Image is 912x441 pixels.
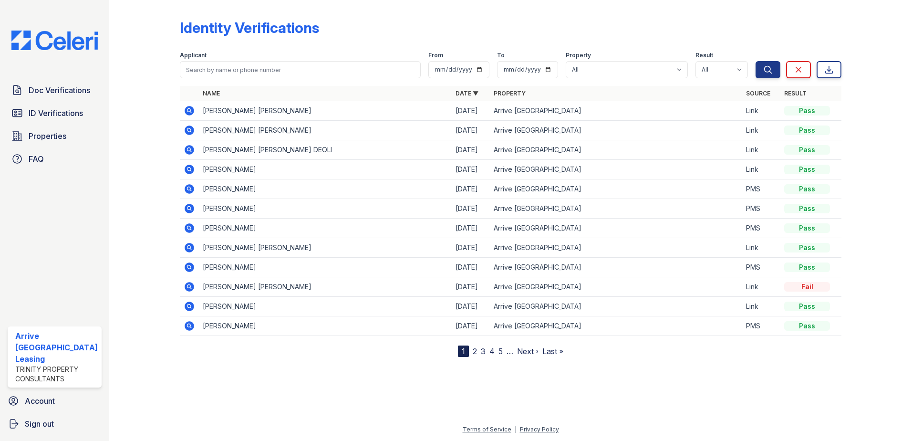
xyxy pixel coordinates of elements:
td: Link [742,121,780,140]
div: Pass [784,204,830,213]
div: | [515,426,517,433]
label: Applicant [180,52,207,59]
img: CE_Logo_Blue-a8612792a0a2168367f1c8372b55b34899dd931a85d93a1a3d3e32e68fde9ad4.png [4,31,105,50]
td: PMS [742,316,780,336]
td: [PERSON_NAME] [199,199,452,219]
label: Property [566,52,591,59]
td: [DATE] [452,140,490,160]
td: [PERSON_NAME] [PERSON_NAME] DEOLI [199,140,452,160]
div: Pass [784,145,830,155]
a: Privacy Policy [520,426,559,433]
td: Arrive [GEOGRAPHIC_DATA] [490,160,743,179]
td: Link [742,238,780,258]
td: PMS [742,179,780,199]
td: Link [742,101,780,121]
td: [PERSON_NAME] [199,258,452,277]
td: PMS [742,199,780,219]
label: To [497,52,505,59]
td: [DATE] [452,316,490,336]
a: Account [4,391,105,410]
td: [DATE] [452,238,490,258]
td: Arrive [GEOGRAPHIC_DATA] [490,219,743,238]
td: Link [742,140,780,160]
a: 4 [489,346,495,356]
td: [DATE] [452,297,490,316]
td: Link [742,277,780,297]
a: Source [746,90,770,97]
td: [DATE] [452,219,490,238]
td: [PERSON_NAME] [199,179,452,199]
a: Sign out [4,414,105,433]
div: Pass [784,106,830,115]
a: Property [494,90,526,97]
td: [DATE] [452,121,490,140]
a: Terms of Service [463,426,511,433]
div: Pass [784,262,830,272]
div: Pass [784,243,830,252]
td: [PERSON_NAME] [199,219,452,238]
a: 3 [481,346,486,356]
div: Trinity Property Consultants [15,365,98,384]
a: ID Verifications [8,104,102,123]
td: Link [742,297,780,316]
a: Result [784,90,807,97]
td: [PERSON_NAME] [199,160,452,179]
a: Name [203,90,220,97]
input: Search by name or phone number [180,61,421,78]
td: [PERSON_NAME] [199,316,452,336]
span: Account [25,395,55,407]
td: Arrive [GEOGRAPHIC_DATA] [490,297,743,316]
div: Identity Verifications [180,19,319,36]
div: Pass [784,126,830,135]
span: Doc Verifications [29,84,90,96]
td: Arrive [GEOGRAPHIC_DATA] [490,101,743,121]
a: 2 [473,346,477,356]
td: [PERSON_NAME] [PERSON_NAME] [199,121,452,140]
div: Arrive [GEOGRAPHIC_DATA] Leasing [15,330,98,365]
a: Doc Verifications [8,81,102,100]
a: 5 [498,346,503,356]
div: Fail [784,282,830,292]
a: FAQ [8,149,102,168]
td: [PERSON_NAME] [PERSON_NAME] [199,101,452,121]
td: [DATE] [452,160,490,179]
td: Arrive [GEOGRAPHIC_DATA] [490,238,743,258]
a: Next › [517,346,539,356]
div: Pass [784,321,830,331]
label: From [428,52,443,59]
div: Pass [784,223,830,233]
td: Arrive [GEOGRAPHIC_DATA] [490,121,743,140]
td: Arrive [GEOGRAPHIC_DATA] [490,140,743,160]
div: 1 [458,346,469,357]
td: [PERSON_NAME] [PERSON_NAME] [199,238,452,258]
td: Arrive [GEOGRAPHIC_DATA] [490,199,743,219]
td: PMS [742,258,780,277]
a: Properties [8,126,102,146]
td: [DATE] [452,277,490,297]
td: [PERSON_NAME] [PERSON_NAME] [199,277,452,297]
td: [DATE] [452,179,490,199]
div: Pass [784,165,830,174]
label: Result [695,52,713,59]
td: [DATE] [452,101,490,121]
span: … [507,346,513,357]
span: Sign out [25,418,54,430]
span: Properties [29,130,66,142]
td: Arrive [GEOGRAPHIC_DATA] [490,277,743,297]
div: Pass [784,302,830,311]
span: ID Verifications [29,107,83,119]
a: Last » [542,346,563,356]
td: PMS [742,219,780,238]
div: Pass [784,184,830,194]
a: Date ▼ [456,90,478,97]
td: Link [742,160,780,179]
td: Arrive [GEOGRAPHIC_DATA] [490,179,743,199]
td: [PERSON_NAME] [199,297,452,316]
span: FAQ [29,153,44,165]
td: [DATE] [452,258,490,277]
td: [DATE] [452,199,490,219]
td: Arrive [GEOGRAPHIC_DATA] [490,258,743,277]
td: Arrive [GEOGRAPHIC_DATA] [490,316,743,336]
